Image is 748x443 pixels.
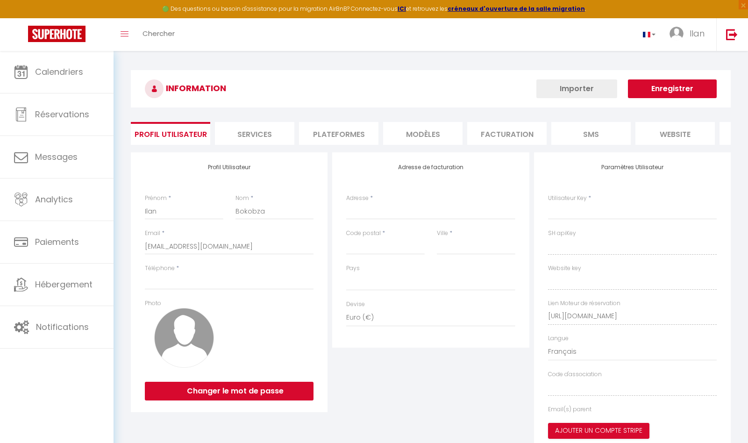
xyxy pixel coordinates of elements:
[690,28,705,39] span: Ilan
[726,29,738,40] img: logout
[145,164,313,171] h4: Profil Utilisateur
[346,300,365,309] label: Devise
[663,18,716,51] a: ... Ilan
[145,299,161,308] label: Photo
[7,4,36,32] button: Ouvrir le widget de chat LiveChat
[548,423,649,439] button: Ajouter un compte Stripe
[670,27,684,41] img: ...
[36,321,89,333] span: Notifications
[448,5,585,13] a: créneaux d'ouverture de la salle migration
[467,122,547,145] li: Facturation
[398,5,406,13] a: ICI
[35,236,79,248] span: Paiements
[145,382,313,400] button: Changer le mot de passe
[548,194,587,203] label: Utilisateur Key
[628,79,717,98] button: Enregistrer
[346,229,381,238] label: Code postal
[135,18,182,51] a: Chercher
[548,370,602,379] label: Code d'association
[131,122,210,145] li: Profil Utilisateur
[145,194,167,203] label: Prénom
[299,122,378,145] li: Plateformes
[145,264,175,273] label: Téléphone
[437,229,448,238] label: Ville
[383,122,463,145] li: MODÈLES
[635,122,715,145] li: website
[548,334,569,343] label: Langue
[142,29,175,38] span: Chercher
[551,122,631,145] li: SMS
[28,26,85,42] img: Super Booking
[536,79,617,98] button: Importer
[548,164,717,171] h4: Paramètres Utilisateur
[215,122,294,145] li: Services
[145,229,160,238] label: Email
[346,164,515,171] h4: Adresse de facturation
[35,108,89,120] span: Réservations
[35,279,93,290] span: Hébergement
[35,193,73,205] span: Analytics
[548,299,620,308] label: Lien Moteur de réservation
[548,264,581,273] label: Website key
[35,151,78,163] span: Messages
[154,308,214,368] img: avatar.png
[35,66,83,78] span: Calendriers
[235,194,249,203] label: Nom
[346,194,369,203] label: Adresse
[548,405,591,414] label: Email(s) parent
[131,70,731,107] h3: INFORMATION
[346,264,360,273] label: Pays
[548,229,576,238] label: SH apiKey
